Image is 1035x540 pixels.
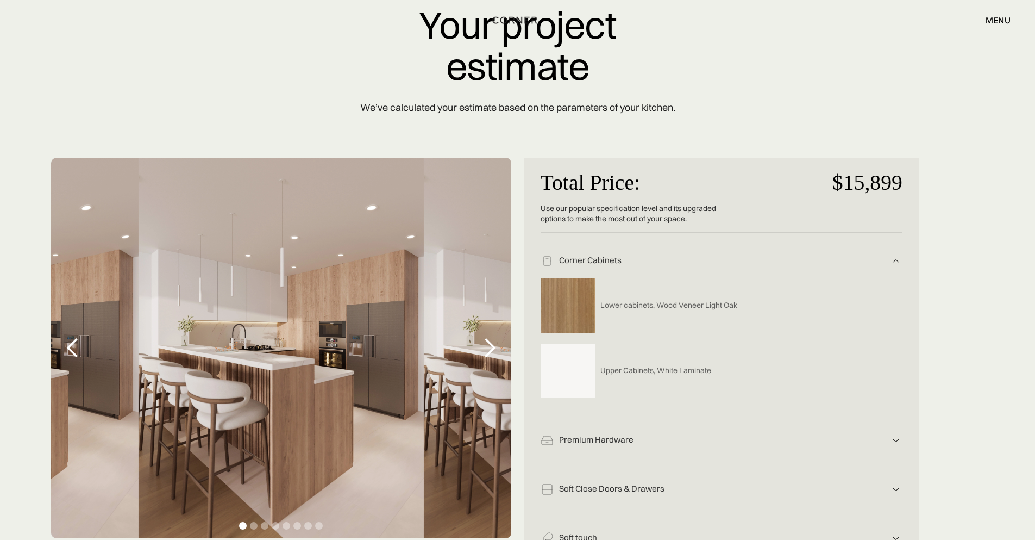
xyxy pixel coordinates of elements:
p: Lower cabinets, Wood Veneer Light Oak [600,300,737,311]
div: Show slide 3 of 8 [261,522,268,530]
p: We’ve calculated your estimate based on the parameters of your kitchen. [240,92,796,123]
div: Use our popular specification level and its upgraded options to make the most out of your space. [541,203,722,232]
div: Show slide 8 of 8 [315,522,323,530]
div: menu [986,16,1011,24]
p: Upper Cabinets, White Laminate [600,365,711,376]
div: Corner Cabinets [554,255,889,266]
p: Total Price: [541,163,722,203]
div: Show slide 1 of 8 [239,522,247,530]
div: Show slide 6 of 8 [293,522,301,530]
p: Your project estimate [240,4,796,86]
div: carousel [51,158,511,538]
div: previous slide [51,158,95,538]
div: Show slide 2 of 8 [250,522,258,530]
a: home [477,13,558,27]
div: Premium Hardware [554,435,889,446]
p: $15,899 [722,163,902,203]
div: Show slide 5 of 8 [283,522,290,530]
div: next slide [468,158,511,538]
div: Soft Close Doors & Drawers [554,483,889,495]
div: Show slide 7 of 8 [304,522,312,530]
div: Show slide 4 of 8 [272,522,279,530]
div: 1 of 8 [51,158,511,538]
div: menu [975,11,1011,29]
